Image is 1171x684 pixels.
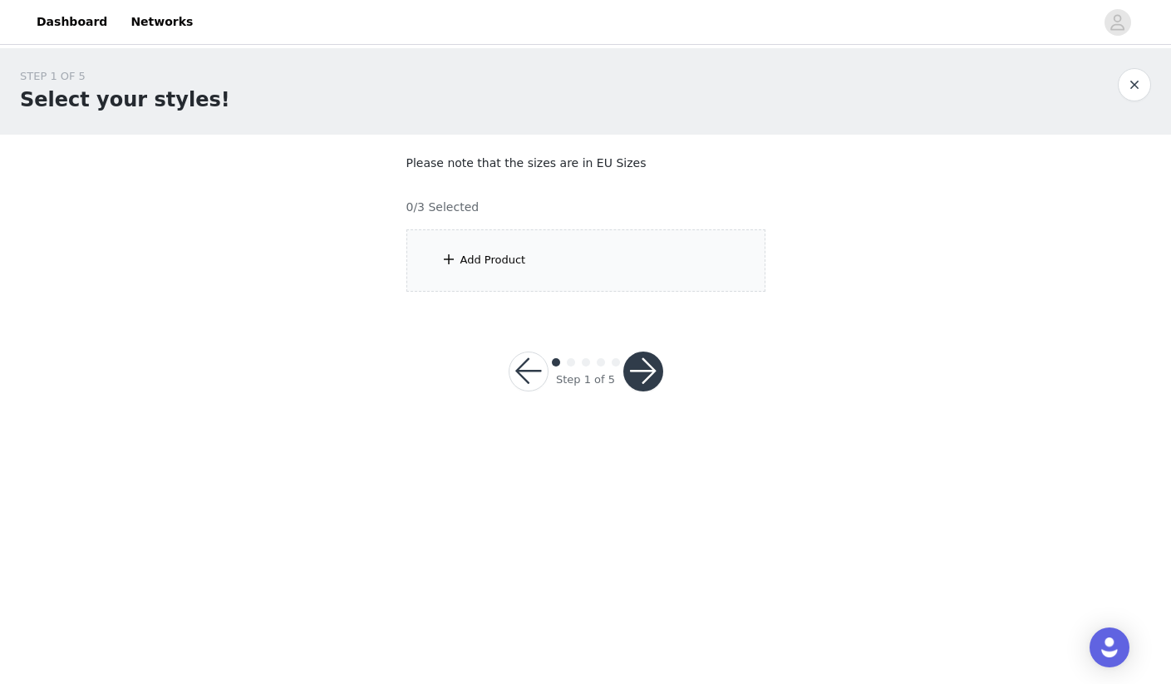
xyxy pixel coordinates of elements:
[20,68,230,85] div: STEP 1 OF 5
[556,372,615,388] div: Step 1 of 5
[406,199,480,216] h4: 0/3 Selected
[27,3,117,41] a: Dashboard
[460,252,526,268] div: Add Product
[1109,9,1125,36] div: avatar
[121,3,203,41] a: Networks
[1090,627,1129,667] div: Open Intercom Messenger
[20,85,230,115] h1: Select your styles!
[406,155,765,172] p: Please note that the sizes are in EU Sizes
